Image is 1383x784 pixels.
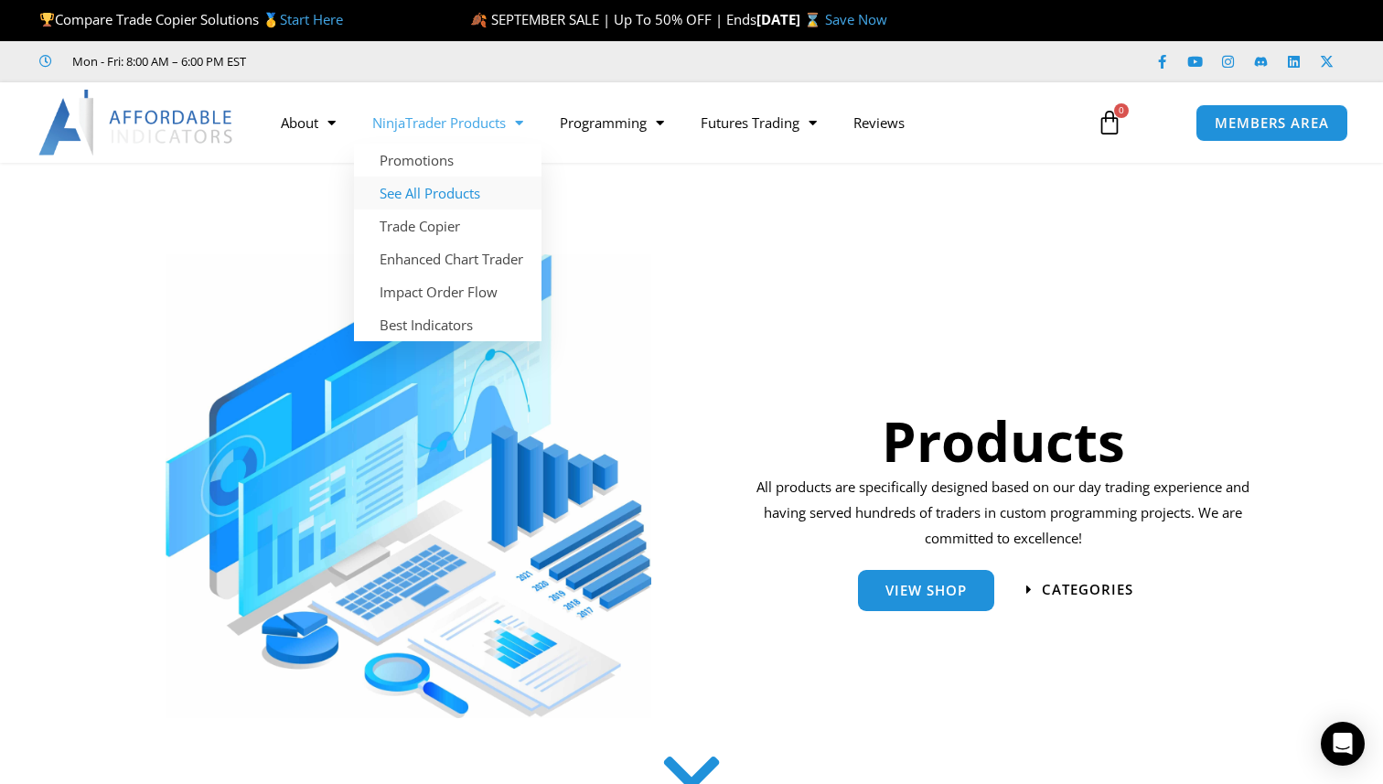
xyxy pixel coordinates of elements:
[40,13,54,27] img: 🏆
[750,403,1256,479] h1: Products
[354,102,541,144] a: NinjaTrader Products
[885,584,967,597] span: View Shop
[263,102,354,144] a: About
[354,209,541,242] a: Trade Copier
[166,254,651,718] img: ProductsSection scaled | Affordable Indicators – NinjaTrader
[354,242,541,275] a: Enhanced Chart Trader
[682,102,835,144] a: Futures Trading
[272,52,546,70] iframe: Customer reviews powered by Trustpilot
[1042,583,1133,596] span: categories
[858,570,994,611] a: View Shop
[1215,116,1329,130] span: MEMBERS AREA
[68,50,246,72] span: Mon - Fri: 8:00 AM – 6:00 PM EST
[1069,96,1150,149] a: 0
[39,10,343,28] span: Compare Trade Copier Solutions 🥇
[1114,103,1129,118] span: 0
[354,144,541,341] ul: NinjaTrader Products
[835,102,923,144] a: Reviews
[280,10,343,28] a: Start Here
[354,275,541,308] a: Impact Order Flow
[354,308,541,341] a: Best Indicators
[1321,722,1365,766] div: Open Intercom Messenger
[750,475,1256,552] p: All products are specifically designed based on our day trading experience and having served hund...
[354,177,541,209] a: See All Products
[263,102,1078,144] nav: Menu
[756,10,825,28] strong: [DATE] ⌛
[1026,583,1133,596] a: categories
[1195,104,1348,142] a: MEMBERS AREA
[825,10,887,28] a: Save Now
[38,90,235,156] img: LogoAI | Affordable Indicators – NinjaTrader
[541,102,682,144] a: Programming
[354,144,541,177] a: Promotions
[470,10,756,28] span: 🍂 SEPTEMBER SALE | Up To 50% OFF | Ends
